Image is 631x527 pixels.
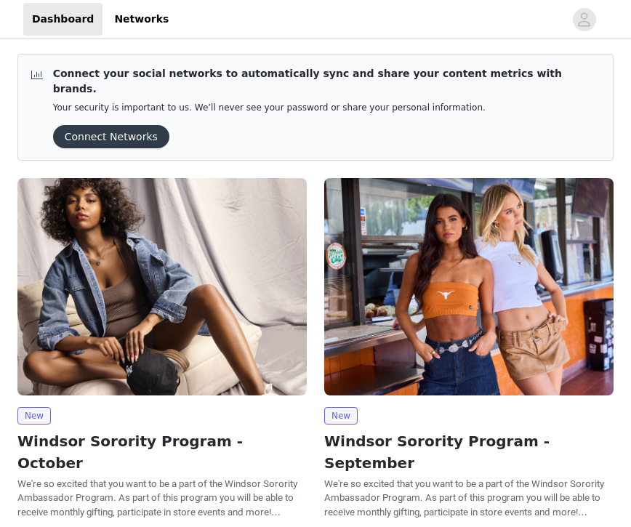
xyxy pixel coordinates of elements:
[17,430,307,474] h2: Windsor Sorority Program - October
[53,102,601,113] p: Your security is important to us. We’ll never see your password or share your personal information.
[324,430,614,474] h2: Windsor Sorority Program - September
[53,66,601,97] p: Connect your social networks to automatically sync and share your content metrics with brands.
[324,407,358,425] span: New
[23,3,103,36] a: Dashboard
[324,478,604,518] span: We're so excited that you want to be a part of the Windsor Sorority Ambassador Program. As part o...
[17,478,297,518] span: We're so excited that you want to be a part of the Windsor Sorority Ambassador Program. As part o...
[105,3,177,36] a: Networks
[577,8,591,31] div: avatar
[17,178,307,395] img: Windsor
[17,407,51,425] span: New
[324,178,614,395] img: Windsor
[53,125,169,148] button: Connect Networks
